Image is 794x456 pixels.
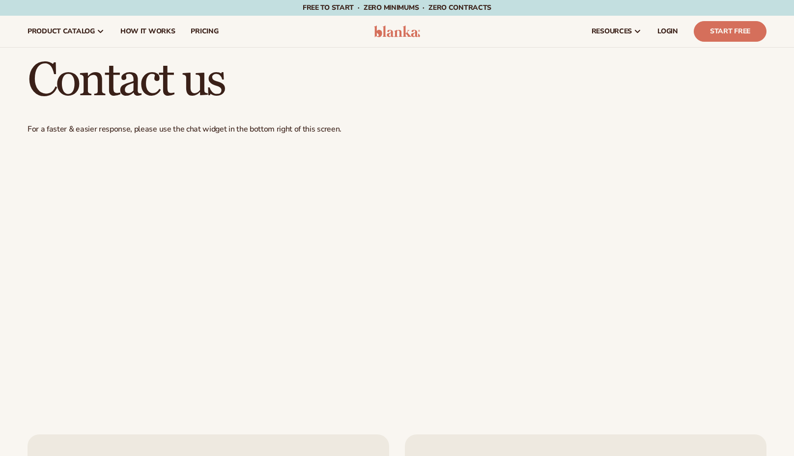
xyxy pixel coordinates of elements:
a: pricing [183,16,226,47]
a: LOGIN [650,16,686,47]
span: resources [592,27,632,35]
img: logo [374,26,421,37]
span: LOGIN [657,27,678,35]
a: product catalog [20,16,113,47]
h1: Contact us [28,57,766,105]
a: resources [584,16,650,47]
a: How It Works [113,16,183,47]
p: For a faster & easier response, please use the chat widget in the bottom right of this screen. [28,124,766,134]
iframe: Contact Us Form [28,142,766,407]
span: pricing [191,27,218,35]
a: Start Free [694,21,766,42]
span: How It Works [120,27,175,35]
span: product catalog [28,27,95,35]
span: Free to start · ZERO minimums · ZERO contracts [303,3,491,12]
